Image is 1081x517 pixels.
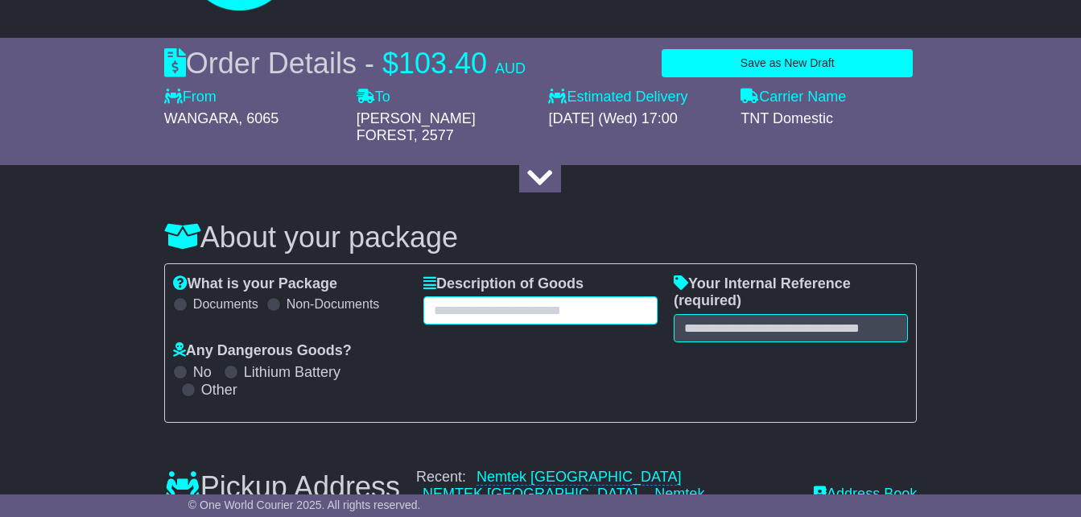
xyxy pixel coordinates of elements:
[357,89,390,106] label: To
[423,486,637,503] a: NEMTEK [GEOGRAPHIC_DATA]
[548,89,724,106] label: Estimated Delivery
[164,46,526,81] div: Order Details -
[741,110,917,128] div: TNT Domestic
[188,498,421,511] span: © One World Courier 2025. All rights reserved.
[414,127,454,143] span: , 2577
[173,342,352,360] label: Any Dangerous Goods?
[173,275,337,293] label: What is your Package
[193,296,258,312] label: Documents
[164,471,400,503] h3: Pickup Address
[654,486,704,503] a: Nemtek
[662,49,913,77] button: Save as New Draft
[164,221,917,254] h3: About your package
[382,47,398,80] span: $
[416,469,798,503] div: Recent:
[287,296,380,312] label: Non-Documents
[238,110,279,126] span: , 6065
[357,110,476,144] span: [PERSON_NAME] FOREST
[398,47,487,80] span: 103.40
[741,89,846,106] label: Carrier Name
[244,364,340,382] label: Lithium Battery
[193,364,212,382] label: No
[164,110,238,126] span: WANGARA
[814,486,917,503] a: Address Book
[548,110,724,128] div: [DATE] (Wed) 17:00
[477,469,681,486] a: Nemtek [GEOGRAPHIC_DATA]
[674,275,908,310] label: Your Internal Reference (required)
[495,60,526,77] span: AUD
[423,275,584,293] label: Description of Goods
[201,382,237,399] label: Other
[164,89,217,106] label: From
